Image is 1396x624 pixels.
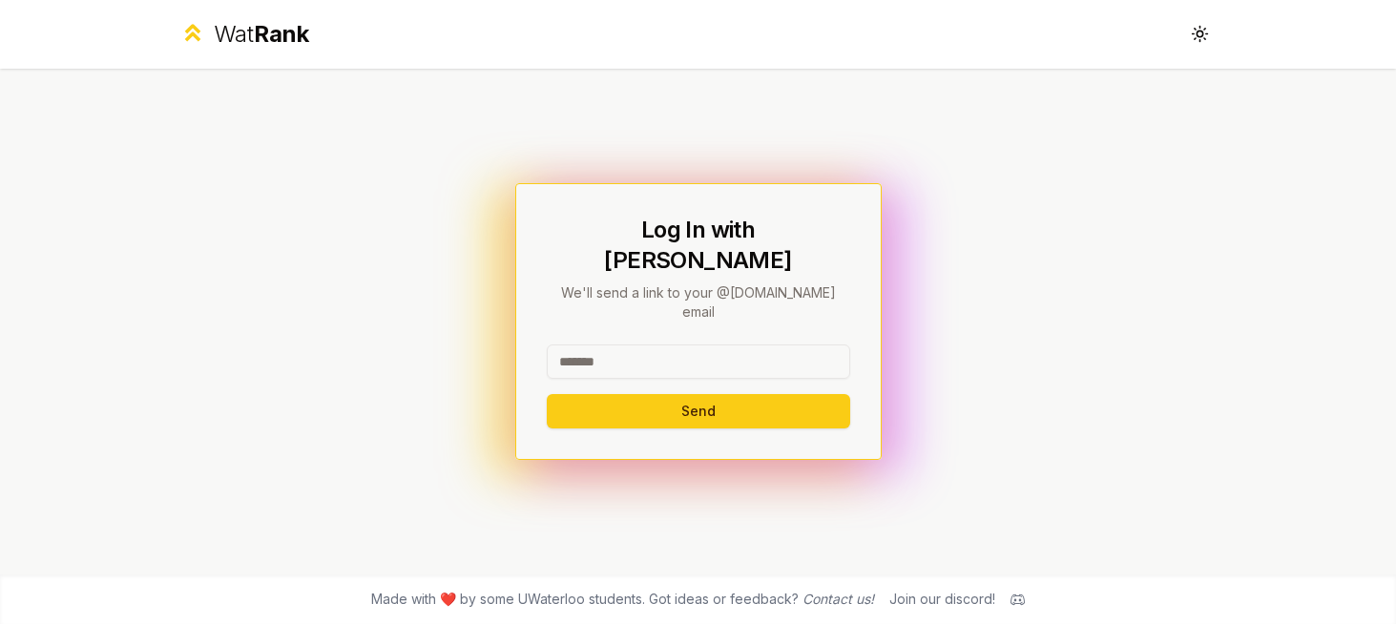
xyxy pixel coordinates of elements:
[547,283,850,322] p: We'll send a link to your @[DOMAIN_NAME] email
[371,590,874,609] span: Made with ❤️ by some UWaterloo students. Got ideas or feedback?
[214,19,309,50] div: Wat
[547,394,850,428] button: Send
[547,215,850,276] h1: Log In with [PERSON_NAME]
[179,19,310,50] a: WatRank
[802,591,874,607] a: Contact us!
[889,590,995,609] div: Join our discord!
[254,20,309,48] span: Rank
